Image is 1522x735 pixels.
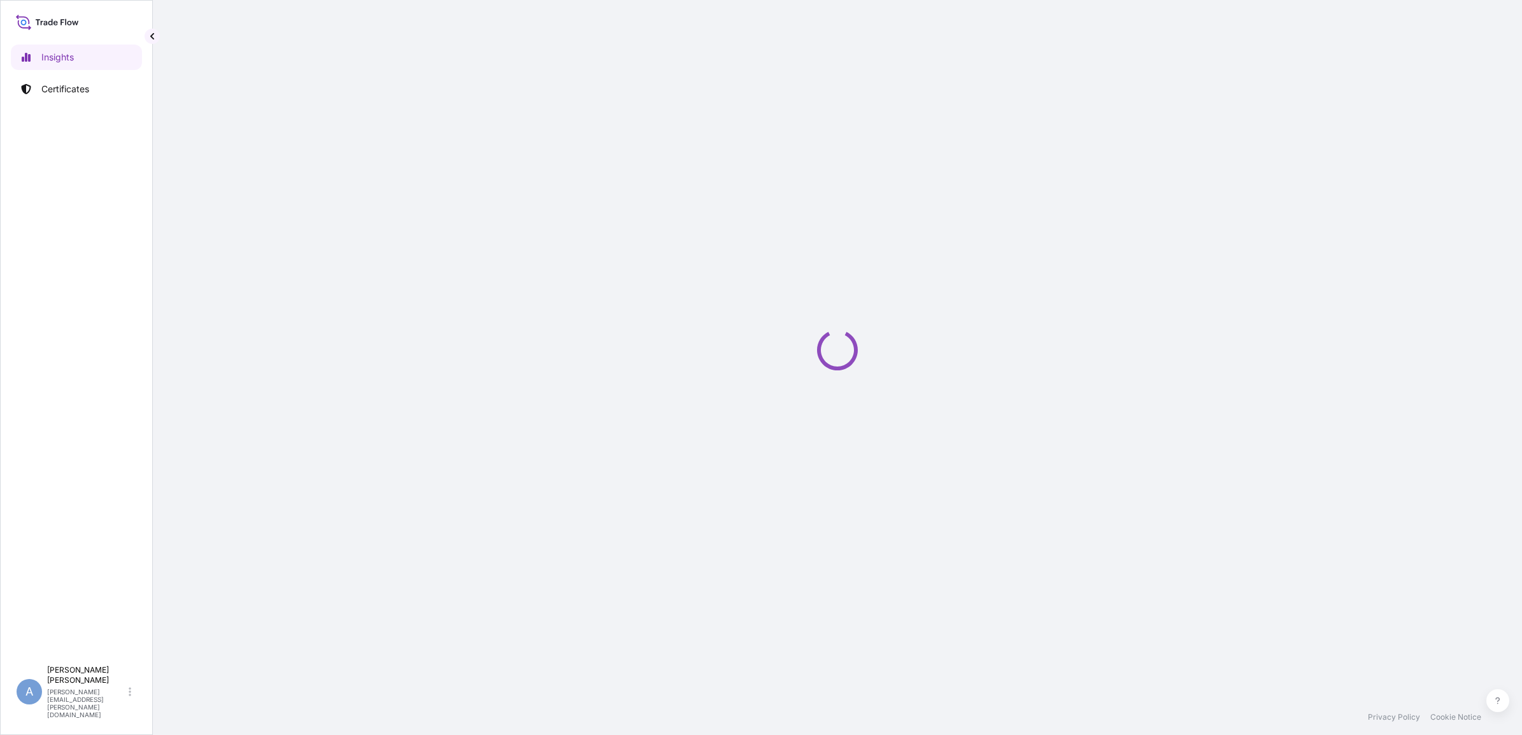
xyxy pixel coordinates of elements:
p: Insights [41,51,74,64]
a: Insights [11,45,142,70]
span: A [25,685,33,698]
p: [PERSON_NAME][EMAIL_ADDRESS][PERSON_NAME][DOMAIN_NAME] [47,688,126,718]
a: Certificates [11,76,142,102]
a: Cookie Notice [1430,712,1481,722]
p: [PERSON_NAME] [PERSON_NAME] [47,665,126,685]
p: Certificates [41,83,89,95]
a: Privacy Policy [1368,712,1420,722]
